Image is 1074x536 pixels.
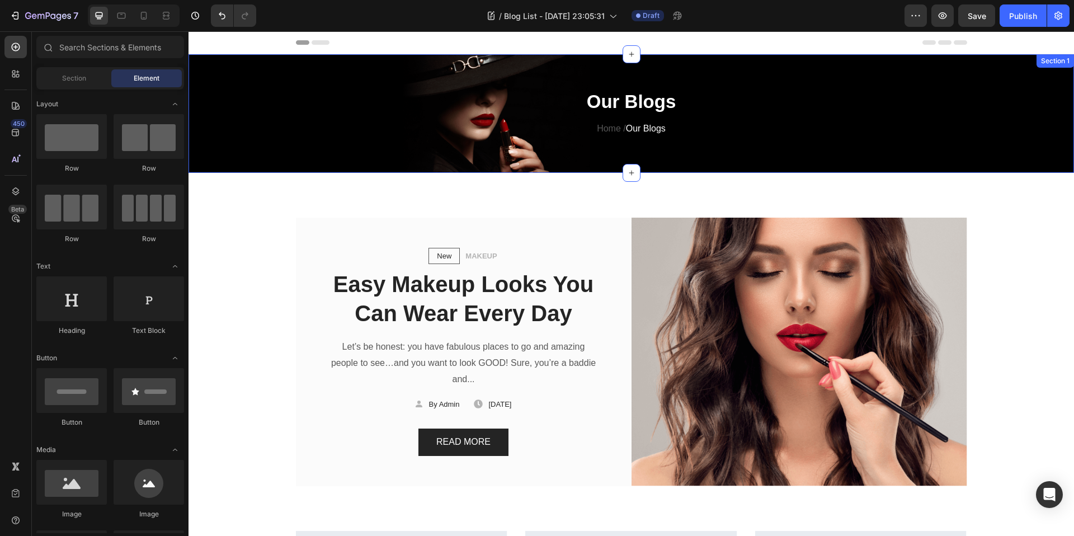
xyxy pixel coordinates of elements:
[499,10,502,22] span: /
[277,219,308,231] p: MAKEUP
[300,368,323,379] p: [DATE]
[36,326,107,336] div: Heading
[241,368,271,379] p: By Admin
[643,11,660,21] span: Draft
[437,92,477,102] span: Our Blogs
[443,186,779,455] img: Alt Image
[11,119,27,128] div: 450
[850,25,883,35] div: Section 1
[1009,10,1037,22] div: Publish
[73,9,78,22] p: 7
[248,403,302,419] div: READ MORE
[248,219,263,231] p: New
[189,31,1074,536] iframe: Design area
[166,349,184,367] span: Toggle open
[36,234,107,244] div: Row
[114,163,184,173] div: Row
[62,73,86,83] span: Section
[36,99,58,109] span: Layout
[211,4,256,27] div: Undo/Redo
[114,234,184,244] div: Row
[141,308,409,356] p: Let’s be honest: you have fabulous places to go and amazing people to see…and you want to look GO...
[114,417,184,427] div: Button
[230,397,320,425] button: READ MORE
[166,95,184,113] span: Toggle open
[4,4,83,27] button: 7
[134,73,159,83] span: Element
[166,441,184,459] span: Toggle open
[114,509,184,519] div: Image
[36,36,184,58] input: Search Sections & Elements
[968,11,986,21] span: Save
[1000,4,1047,27] button: Publish
[114,326,184,336] div: Text Block
[166,257,184,275] span: Toggle open
[504,10,605,22] span: Blog List - [DATE] 23:05:31
[36,261,50,271] span: Text
[36,445,56,455] span: Media
[958,4,995,27] button: Save
[36,163,107,173] div: Row
[8,205,27,214] div: Beta
[36,509,107,519] div: Image
[141,238,409,297] p: Easy Makeup Looks You Can Wear Every Day
[1036,481,1063,508] div: Open Intercom Messenger
[36,353,57,363] span: Button
[36,417,107,427] div: Button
